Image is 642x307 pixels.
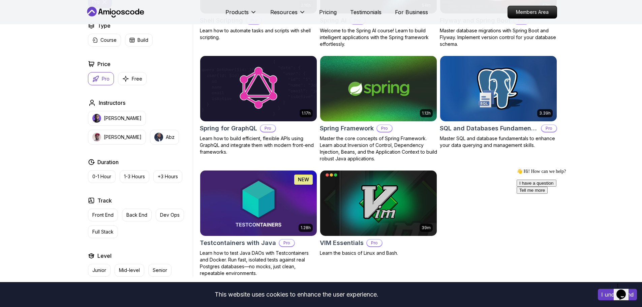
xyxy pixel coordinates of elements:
[137,37,148,43] p: Build
[200,56,317,121] img: Spring for GraphQL card
[100,37,117,43] p: Course
[154,133,163,142] img: instructor img
[320,171,437,236] img: VIM Essentials card
[320,170,437,256] a: VIM Essentials card39mVIM EssentialsProLearn the basics of Linux and Bash.
[92,173,111,180] p: 0-1 Hour
[320,250,437,256] p: Learn the basics of Linux and Bash.
[200,170,317,277] a: Testcontainers with Java card1.28hNEWTestcontainers with JavaProLearn how to test Java DAOs with ...
[122,209,152,221] button: Back End
[422,111,431,116] p: 1.12h
[88,72,114,85] button: Pro
[153,267,167,274] p: Senior
[166,134,175,141] p: Abz
[88,225,118,238] button: Full Stack
[395,8,428,16] a: For Business
[539,111,551,116] p: 3.39h
[320,56,437,162] a: Spring Framework card1.12hSpring FrameworkProMaster the core concepts of Spring Framework. Learn ...
[319,8,337,16] a: Pricing
[508,6,557,19] a: Members Area
[97,158,119,166] h2: Duration
[158,173,178,180] p: +3 Hours
[160,212,180,218] p: Dev Ops
[125,34,153,47] button: Build
[542,125,556,132] p: Pro
[88,130,146,145] button: instructor img[PERSON_NAME]
[92,212,114,218] p: Front End
[97,60,111,68] h2: Price
[3,21,34,28] button: Tell me more
[440,27,557,48] p: Master database migrations with Spring Boot and Flyway. Implement version control for your databa...
[320,56,437,121] img: Spring Framework card
[270,8,298,16] p: Resources
[301,225,311,231] p: 1.28h
[92,133,101,142] img: instructor img
[320,124,374,133] h2: Spring Framework
[126,212,147,218] p: Back End
[88,264,111,277] button: Junior
[148,264,172,277] button: Senior
[270,8,306,22] button: Resources
[261,125,275,132] p: Pro
[118,72,147,85] button: Free
[5,287,588,302] div: This website uses cookies to enhance the user experience.
[367,240,382,246] p: Pro
[279,240,294,246] p: Pro
[97,22,111,30] h2: Type
[3,3,124,28] div: 👋 Hi! How can we help?I have a questionTell me more
[440,56,557,121] img: SQL and Databases Fundamentals card
[440,124,538,133] h2: SQL and Databases Fundamentals
[92,114,101,123] img: instructor img
[320,238,364,248] h2: VIM Essentials
[440,56,557,149] a: SQL and Databases Fundamentals card3.39hSQL and Databases FundamentalsProMaster SQL and database ...
[440,135,557,149] p: Master SQL and database fundamentals to enhance your data querying and management skills.
[598,289,637,300] button: Accept cookies
[120,170,149,183] button: 1-3 Hours
[200,124,257,133] h2: Spring for GraphQL
[320,135,437,162] p: Master the core concepts of Spring Framework. Learn about Inversion of Control, Dependency Inject...
[124,173,145,180] p: 1-3 Hours
[302,111,311,116] p: 1.17h
[92,267,106,274] p: Junior
[88,170,116,183] button: 0-1 Hour
[350,8,381,16] a: Testimonials
[298,176,309,183] p: NEW
[97,252,112,260] h2: Level
[508,6,557,18] p: Members Area
[422,225,431,231] p: 39m
[92,228,114,235] p: Full Stack
[200,56,317,155] a: Spring for GraphQL card1.17hSpring for GraphQLProLearn how to build efficient, flexible APIs usin...
[225,8,249,16] p: Products
[3,14,42,21] button: I have a question
[514,166,635,277] iframe: chat widget
[99,99,125,107] h2: Instructors
[153,170,182,183] button: +3 Hours
[115,264,144,277] button: Mid-level
[97,196,112,205] h2: Track
[88,209,118,221] button: Front End
[614,280,635,300] iframe: chat widget
[102,75,110,82] p: Pro
[104,134,142,141] p: [PERSON_NAME]
[132,75,142,82] p: Free
[320,27,437,48] p: Welcome to the Spring AI course! Learn to build intelligent applications with the Spring framewor...
[200,238,276,248] h2: Testcontainers with Java
[200,135,317,155] p: Learn how to build efficient, flexible APIs using GraphQL and integrate them with modern front-en...
[150,130,179,145] button: instructor imgAbz
[156,209,184,221] button: Dev Ops
[88,34,121,47] button: Course
[200,171,317,236] img: Testcontainers with Java card
[88,111,146,126] button: instructor img[PERSON_NAME]
[200,250,317,277] p: Learn how to test Java DAOs with Testcontainers and Docker. Run fast, isolated tests against real...
[377,125,392,132] p: Pro
[119,267,140,274] p: Mid-level
[225,8,257,22] button: Products
[3,3,52,8] span: 👋 Hi! How can we help?
[200,27,317,41] p: Learn how to automate tasks and scripts with shell scripting.
[104,115,142,122] p: [PERSON_NAME]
